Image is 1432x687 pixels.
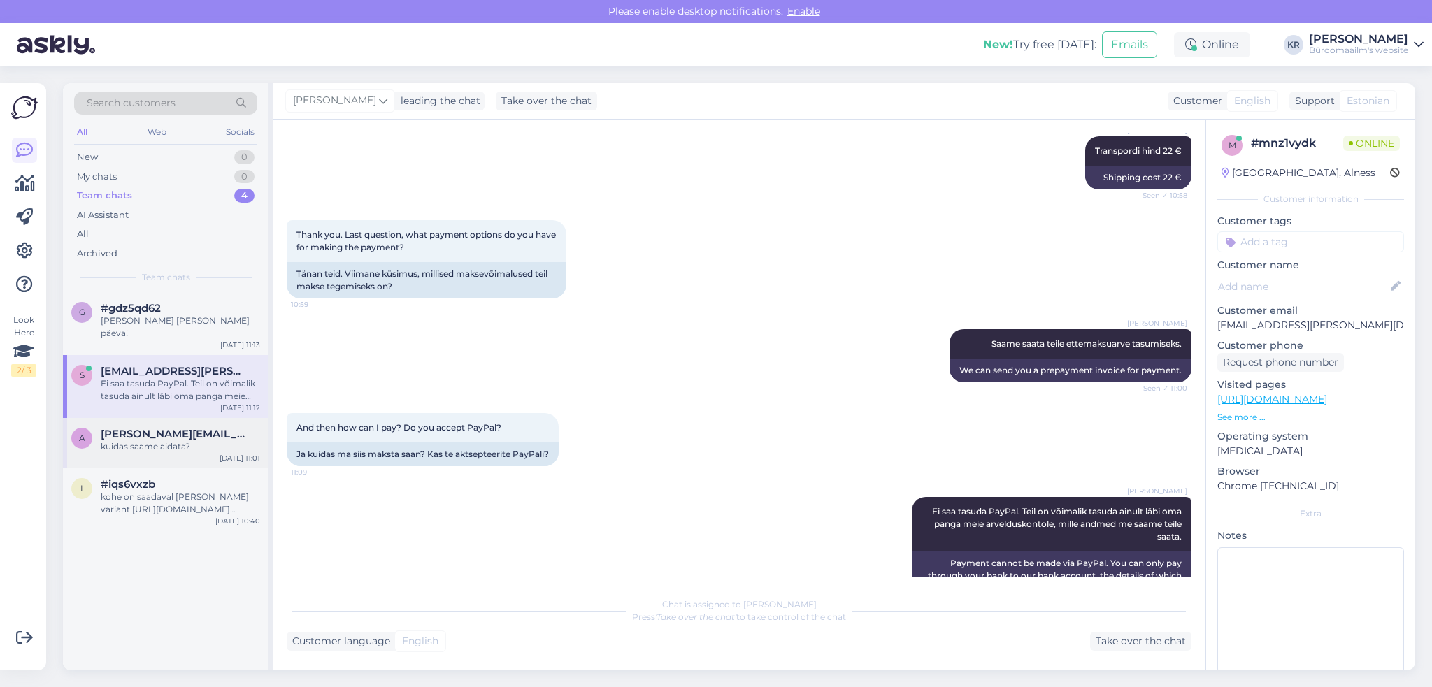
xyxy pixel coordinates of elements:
[662,599,817,609] span: Chat is assigned to [PERSON_NAME]
[1347,94,1389,108] span: Estonian
[223,123,257,141] div: Socials
[215,516,260,526] div: [DATE] 10:40
[1102,31,1157,58] button: Emails
[220,403,260,413] div: [DATE] 11:12
[296,229,558,252] span: Thank you. Last question, what payment options do you have for making the payment?
[1090,632,1191,651] div: Take over the chat
[101,440,260,453] div: kuidas saame aidata?
[983,38,1013,51] b: New!
[1217,377,1404,392] p: Visited pages
[77,227,89,241] div: All
[145,123,169,141] div: Web
[1289,94,1335,108] div: Support
[87,96,176,110] span: Search customers
[101,365,246,377] span: sue.bryan@gmail.com
[1309,34,1408,45] div: [PERSON_NAME]
[287,262,566,298] div: Tänan teid. Viimane küsimus, millised maksevõimalused teil makse tegemiseks on?
[983,36,1096,53] div: Try free [DATE]:
[80,370,85,380] span: s
[220,340,260,350] div: [DATE] 11:13
[1343,136,1400,151] span: Online
[77,170,117,184] div: My chats
[1217,479,1404,493] p: Chrome [TECHNICAL_ID]
[1217,393,1327,405] a: [URL][DOMAIN_NAME]
[1217,444,1404,458] p: [MEDICAL_DATA]
[1217,464,1404,479] p: Browser
[1217,231,1404,252] input: Add a tag
[1222,166,1375,180] div: [GEOGRAPHIC_DATA], Alness
[1251,135,1343,152] div: # mnz1vydk
[1218,279,1388,294] input: Add name
[632,612,846,622] span: Press to take control of the chat
[101,478,155,491] span: #iqs6vxzb
[77,189,132,203] div: Team chats
[1217,303,1404,318] p: Customer email
[79,433,85,443] span: a
[220,453,260,463] div: [DATE] 11:01
[11,364,36,377] div: 2 / 3
[101,428,246,440] span: anne@isk-refleks.ee
[291,467,343,477] span: 11:09
[932,506,1184,542] span: Ei saa tasuda PayPal. Teil on võimalik tasuda ainult läbi oma panga meie arvelduskontole, mille a...
[950,359,1191,382] div: We can send you a prepayment invoice for payment.
[1217,429,1404,444] p: Operating system
[496,92,597,110] div: Take over the chat
[80,483,83,493] span: i
[1135,383,1187,393] span: Seen ✓ 11:00
[1135,190,1187,201] span: Seen ✓ 10:58
[1217,193,1404,205] div: Customer information
[1217,338,1404,353] p: Customer phone
[101,377,260,403] div: Ei saa tasuda PayPal. Teil on võimalik tasuda ainult läbi oma panga meie arvelduskontole, mille a...
[1168,94,1222,108] div: Customer
[101,491,260,516] div: kohe on saadaval [PERSON_NAME] variant [URL][DOMAIN_NAME][PERSON_NAME]
[395,94,480,108] div: leading the chat
[296,422,501,433] span: And then how can I pay? Do you accept PayPal?
[11,94,38,121] img: Askly Logo
[11,314,36,377] div: Look Here
[1217,318,1404,333] p: [EMAIL_ADDRESS][PERSON_NAME][DOMAIN_NAME]
[1217,214,1404,229] p: Customer tags
[234,150,255,164] div: 0
[1217,353,1344,372] div: Request phone number
[77,208,129,222] div: AI Assistant
[1217,507,1404,520] div: Extra
[1217,258,1404,273] p: Customer name
[1127,318,1187,328] span: [PERSON_NAME]
[1127,486,1187,496] span: [PERSON_NAME]
[1217,411,1404,424] p: See more ...
[912,551,1191,600] div: Payment cannot be made via PayPal. You can only pay through your bank to our bank account, the de...
[1174,32,1250,57] div: Online
[234,170,255,184] div: 0
[1234,94,1270,108] span: English
[402,634,438,649] span: English
[1095,145,1182,156] span: Transpordi hind 22 €
[142,271,190,284] span: Team chats
[783,5,824,17] span: Enable
[79,307,85,317] span: g
[655,612,736,622] i: 'Take over the chat'
[1085,166,1191,189] div: Shipping cost 22 €
[74,123,90,141] div: All
[1309,34,1424,56] a: [PERSON_NAME]Büroomaailm's website
[287,442,559,466] div: Ja kuidas ma siis maksta saan? Kas te aktsepteerite PayPali?
[234,189,255,203] div: 4
[1309,45,1408,56] div: Büroomaailm's website
[101,302,161,314] span: #gdz5qd62
[291,299,343,310] span: 10:59
[991,338,1182,349] span: Saame saata teile ettemaksuarve tasumiseks.
[77,247,117,261] div: Archived
[287,634,390,649] div: Customer language
[1284,35,1303,55] div: KR
[101,314,260,340] div: [PERSON_NAME] [PERSON_NAME] päeva!
[77,150,98,164] div: New
[293,93,376,108] span: [PERSON_NAME]
[1217,528,1404,543] p: Notes
[1229,140,1236,150] span: m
